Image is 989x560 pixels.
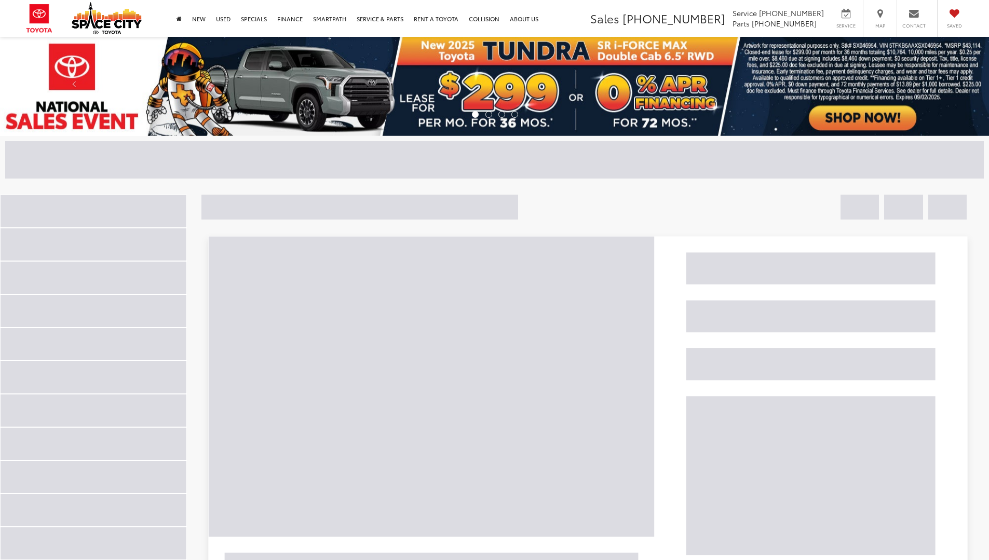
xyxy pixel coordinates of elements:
[759,8,824,18] span: [PHONE_NUMBER]
[733,18,750,29] span: Parts
[733,8,757,18] span: Service
[590,10,619,26] span: Sales
[834,22,858,29] span: Service
[902,22,926,29] span: Contact
[943,22,966,29] span: Saved
[752,18,817,29] span: [PHONE_NUMBER]
[622,10,725,26] span: [PHONE_NUMBER]
[72,2,142,34] img: Space City Toyota
[869,22,891,29] span: Map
